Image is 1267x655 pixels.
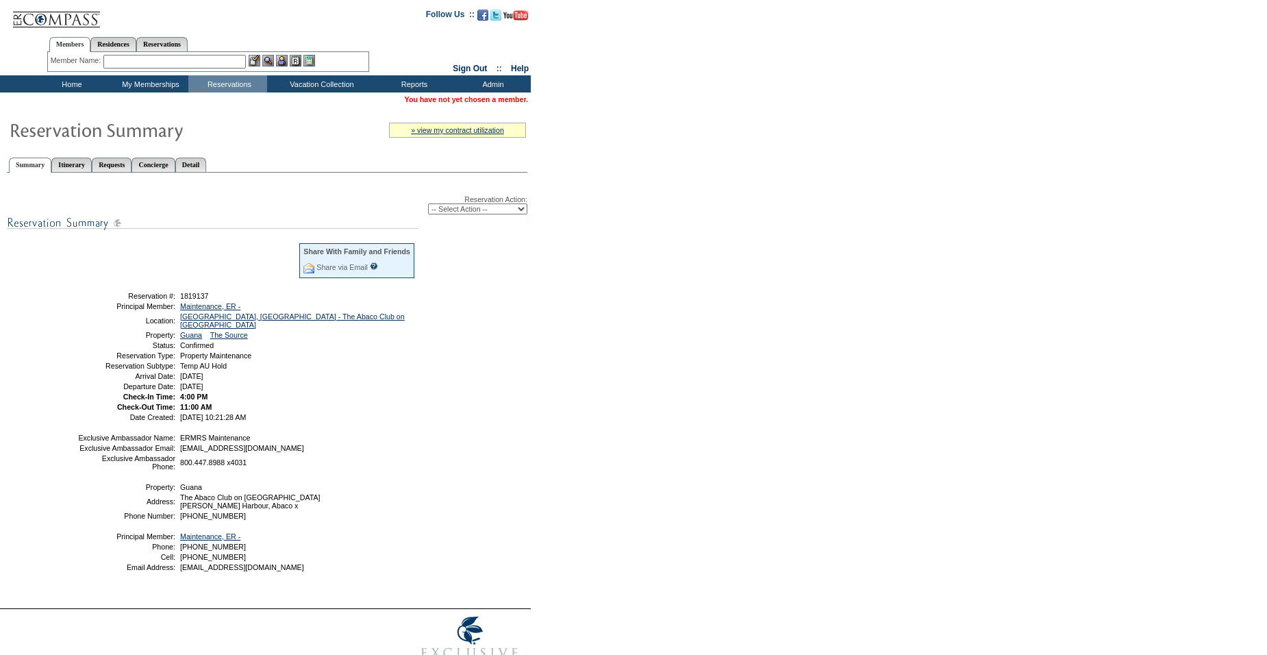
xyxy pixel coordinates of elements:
a: Residences [90,37,136,51]
td: Arrival Date: [77,372,175,380]
span: [DATE] 10:21:28 AM [180,413,246,421]
span: 1819137 [180,292,209,300]
a: Sign Out [453,64,487,73]
a: Subscribe to our YouTube Channel [503,14,528,22]
td: Location: [77,312,175,329]
span: You have not yet chosen a member. [405,95,528,103]
a: Concierge [131,158,175,172]
span: 800.447.8988 x4031 [180,458,247,467]
a: [GEOGRAPHIC_DATA], [GEOGRAPHIC_DATA] - The Abaco Club on [GEOGRAPHIC_DATA] [180,312,405,329]
img: b_edit.gif [249,55,260,66]
span: :: [497,64,502,73]
td: Reservations [188,75,267,92]
td: Phone: [77,543,175,551]
strong: Check-In Time: [123,393,175,401]
a: Members [49,37,91,52]
span: [PHONE_NUMBER] [180,543,246,551]
td: Address: [77,493,175,510]
td: Principal Member: [77,302,175,310]
img: subTtlResSummary.gif [7,214,418,232]
a: Reservations [136,37,188,51]
a: » view my contract utilization [411,126,504,134]
td: Exclusive Ambassador Email: [77,444,175,452]
a: Itinerary [51,158,92,172]
span: Guana [180,483,202,491]
div: Share With Family and Friends [303,247,410,256]
span: [PHONE_NUMBER] [180,512,246,520]
img: Impersonate [276,55,288,66]
span: Confirmed [180,341,214,349]
span: ERMRS Maintenance [180,434,250,442]
img: View [262,55,274,66]
td: Vacation Collection [267,75,373,92]
a: Summary [9,158,51,173]
a: Detail [175,158,207,172]
span: [PHONE_NUMBER] [180,553,246,561]
a: Maintenance, ER - [180,532,240,541]
td: Date Created: [77,413,175,421]
td: Reservation Subtype: [77,362,175,370]
td: My Memberships [110,75,188,92]
span: The Abaco Club on [GEOGRAPHIC_DATA] [PERSON_NAME] Harbour, Abaco x [180,493,321,510]
div: Reservation Action: [7,195,527,214]
img: Follow us on Twitter [490,10,501,21]
img: Reservations [290,55,301,66]
img: Subscribe to our YouTube Channel [503,10,528,21]
td: Phone Number: [77,512,175,520]
td: Principal Member: [77,532,175,541]
span: [EMAIL_ADDRESS][DOMAIN_NAME] [180,444,304,452]
td: Property: [77,483,175,491]
td: Follow Us :: [426,8,475,25]
img: Become our fan on Facebook [477,10,488,21]
a: Follow us on Twitter [490,14,501,22]
td: Admin [452,75,531,92]
a: Help [511,64,529,73]
img: Reservaton Summary [9,116,283,143]
td: Status: [77,341,175,349]
div: Member Name: [51,55,103,66]
td: Exclusive Ambassador Phone: [77,454,175,471]
td: Reservation #: [77,292,175,300]
span: 11:00 AM [180,403,212,411]
td: Exclusive Ambassador Name: [77,434,175,442]
a: Requests [92,158,131,172]
span: Property Maintenance [180,351,251,360]
td: Property: [77,331,175,339]
a: The Source [210,331,248,339]
td: Reservation Type: [77,351,175,360]
td: Cell: [77,553,175,561]
td: Home [31,75,110,92]
a: Maintenance, ER - [180,302,240,310]
input: What is this? [370,262,378,270]
td: Email Address: [77,563,175,571]
span: [DATE] [180,372,203,380]
a: Share via Email [316,263,368,271]
td: Reports [373,75,452,92]
strong: Check-Out Time: [117,403,175,411]
span: Temp AU Hold [180,362,227,370]
span: 4:00 PM [180,393,208,401]
a: Guana [180,331,202,339]
img: b_calculator.gif [303,55,315,66]
span: [EMAIL_ADDRESS][DOMAIN_NAME] [180,563,304,571]
span: [DATE] [180,382,203,391]
a: Become our fan on Facebook [477,14,488,22]
td: Departure Date: [77,382,175,391]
